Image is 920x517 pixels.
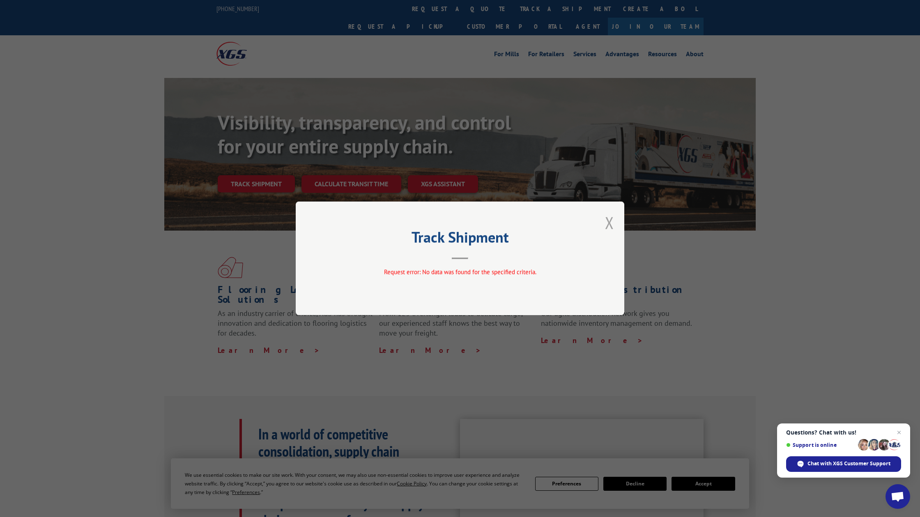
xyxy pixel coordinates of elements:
div: Chat with XGS Customer Support [786,456,901,472]
span: Chat with XGS Customer Support [807,460,890,467]
button: Close modal [605,212,614,233]
span: Request error: No data was found for the specified criteria. [384,268,536,276]
span: Close chat [894,428,904,437]
span: Support is online [786,442,855,448]
span: Questions? Chat with us! [786,429,901,436]
div: Open chat [885,484,910,509]
h2: Track Shipment [337,231,583,247]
